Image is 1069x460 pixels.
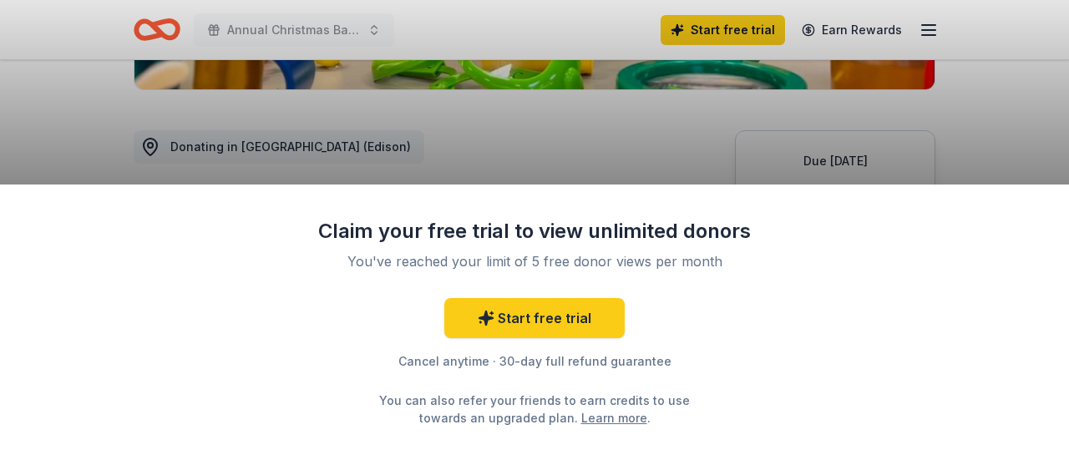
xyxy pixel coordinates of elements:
[317,218,752,245] div: Claim your free trial to view unlimited donors
[581,409,647,427] a: Learn more
[317,351,752,372] div: Cancel anytime · 30-day full refund guarantee
[444,298,625,338] a: Start free trial
[364,392,705,427] div: You can also refer your friends to earn credits to use towards an upgraded plan. .
[337,251,732,271] div: You've reached your limit of 5 free donor views per month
